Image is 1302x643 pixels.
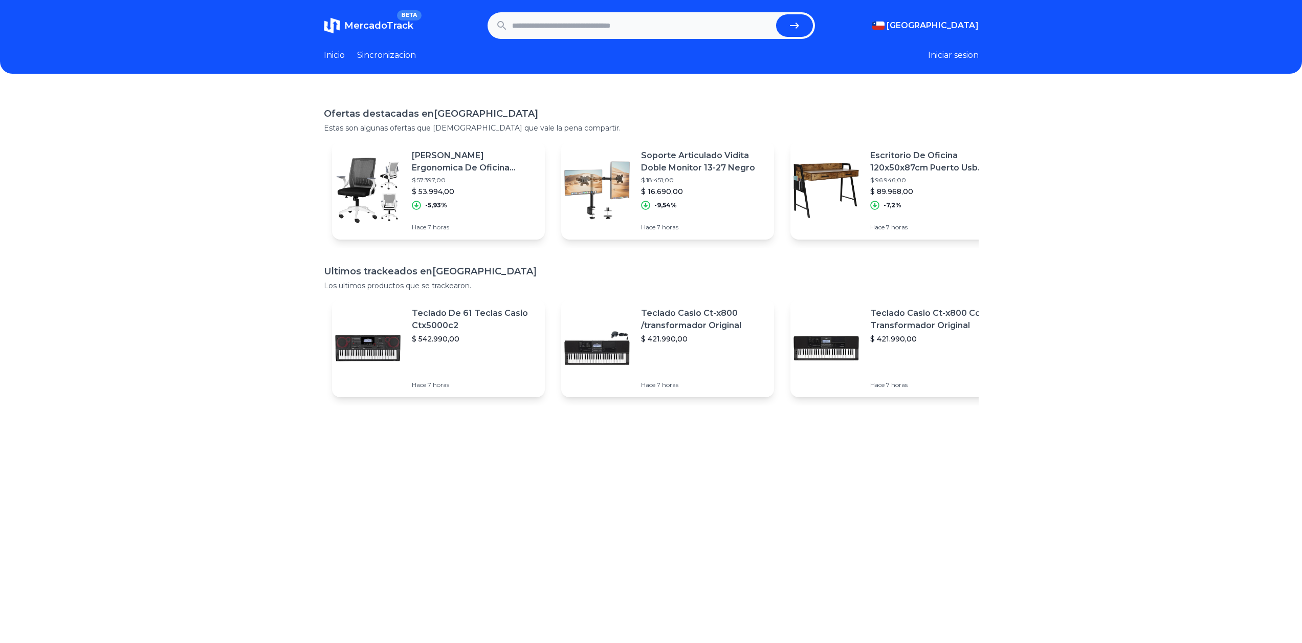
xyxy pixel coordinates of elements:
[561,155,633,226] img: Featured image
[790,141,1003,240] a: Featured imageEscritorio De Oficina 120x50x87cm Puerto Usb Bolsillo Gancho$ 96.946,00$ 89.968,00-...
[641,176,766,184] p: $ 18.451,00
[425,201,447,209] p: -5,93%
[884,201,901,209] p: -7,2%
[332,299,545,397] a: Featured imageTeclado De 61 Teclas Casio Ctx5000c2$ 542.990,00Hace 7 horas
[641,223,766,231] p: Hace 7 horas
[928,49,979,61] button: Iniciar sesion
[332,312,404,384] img: Featured image
[870,149,995,174] p: Escritorio De Oficina 120x50x87cm Puerto Usb Bolsillo Gancho
[641,149,766,174] p: Soporte Articulado Vidita Doble Monitor 13-27 Negro
[412,381,537,389] p: Hace 7 horas
[872,19,979,32] button: [GEOGRAPHIC_DATA]
[324,264,979,278] h1: Ultimos trackeados en [GEOGRAPHIC_DATA]
[324,281,979,291] p: Los ultimos productos que se trackearon.
[641,186,766,197] p: $ 16.690,00
[654,201,677,209] p: -9,54%
[412,334,537,344] p: $ 542.990,00
[870,307,995,332] p: Teclado Casio Ct-x800 Con Transformador Original
[790,299,1003,397] a: Featured imageTeclado Casio Ct-x800 Con Transformador Original$ 421.990,00Hace 7 horas
[324,106,979,121] h1: Ofertas destacadas en [GEOGRAPHIC_DATA]
[357,49,416,61] a: Sincronizacion
[412,149,537,174] p: [PERSON_NAME] Ergonomica De Oficina Escritorio Ejecutiva Látex
[872,22,885,30] img: Chile
[641,334,766,344] p: $ 421.990,00
[412,307,537,332] p: Teclado De 61 Teclas Casio Ctx5000c2
[412,223,537,231] p: Hace 7 horas
[561,141,774,240] a: Featured imageSoporte Articulado Vidita Doble Monitor 13-27 Negro$ 18.451,00$ 16.690,00-9,54%Hace...
[412,176,537,184] p: $ 57.397,00
[332,141,545,240] a: Featured image[PERSON_NAME] Ergonomica De Oficina Escritorio Ejecutiva Látex$ 57.397,00$ 53.994,0...
[561,312,633,384] img: Featured image
[397,10,421,20] span: BETA
[324,49,345,61] a: Inicio
[870,334,995,344] p: $ 421.990,00
[870,223,995,231] p: Hace 7 horas
[870,176,995,184] p: $ 96.946,00
[344,20,413,31] span: MercadoTrack
[870,186,995,197] p: $ 89.968,00
[790,312,862,384] img: Featured image
[332,155,404,226] img: Featured image
[324,123,979,133] p: Estas son algunas ofertas que [DEMOGRAPHIC_DATA] que vale la pena compartir.
[324,17,413,34] a: MercadoTrackBETA
[324,17,340,34] img: MercadoTrack
[870,381,995,389] p: Hace 7 horas
[887,19,979,32] span: [GEOGRAPHIC_DATA]
[641,307,766,332] p: Teclado Casio Ct-x800 /transformador Original
[641,381,766,389] p: Hace 7 horas
[561,299,774,397] a: Featured imageTeclado Casio Ct-x800 /transformador Original$ 421.990,00Hace 7 horas
[412,186,537,197] p: $ 53.994,00
[790,155,862,226] img: Featured image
